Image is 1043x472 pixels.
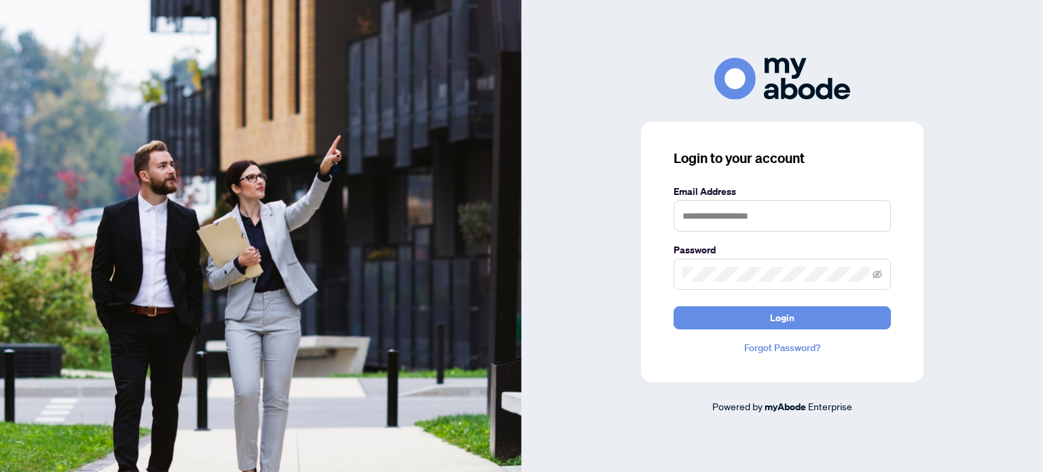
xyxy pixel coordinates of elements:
[674,306,891,329] button: Login
[674,242,891,257] label: Password
[674,149,891,168] h3: Login to your account
[873,270,882,279] span: eye-invisible
[808,400,852,412] span: Enterprise
[712,400,763,412] span: Powered by
[674,340,891,355] a: Forgot Password?
[714,58,850,99] img: ma-logo
[770,307,794,329] span: Login
[674,184,891,199] label: Email Address
[765,399,806,414] a: myAbode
